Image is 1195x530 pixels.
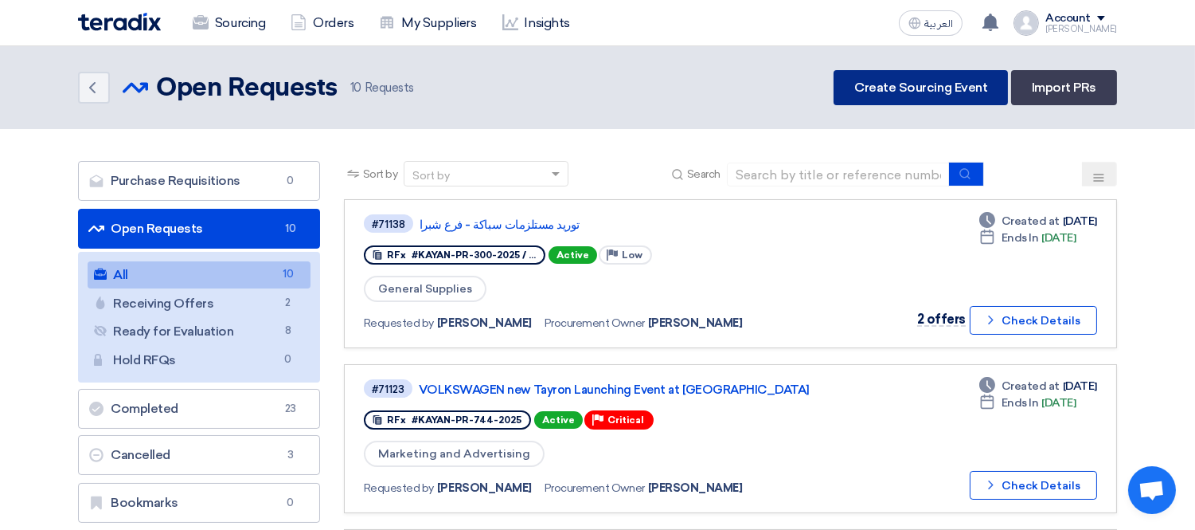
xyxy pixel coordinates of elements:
span: Search [687,166,721,183]
span: #KAYAN-PR-300-2025 / ... [412,249,536,261]
a: Insights [490,6,583,41]
span: [PERSON_NAME] [648,315,743,332]
span: [PERSON_NAME] [648,480,743,497]
span: Active [534,411,583,429]
span: RFx [387,249,406,261]
span: 10 [281,221,300,237]
a: Ready for Evaluation [88,318,310,345]
a: VOLKSWAGEN new Tayron Launching Event at [GEOGRAPHIC_DATA] [419,383,817,397]
a: Open Requests10 [78,209,320,249]
a: Cancelled3 [78,435,320,475]
span: 0 [281,495,300,511]
span: Requested by [364,480,434,497]
button: Check Details [970,306,1097,335]
input: Search by title or reference number [727,163,950,186]
a: All [88,261,310,289]
span: [PERSON_NAME] [437,480,532,497]
div: #71123 [372,384,404,395]
a: My Suppliers [366,6,489,41]
div: [PERSON_NAME] [1045,25,1117,33]
span: Created at [1002,378,1060,395]
span: 3 [281,447,300,463]
span: [PERSON_NAME] [437,315,532,332]
span: 2 offers [917,312,966,327]
h2: Open Requests [156,73,338,104]
span: 2 [279,295,298,312]
span: 0 [281,173,300,189]
span: #KAYAN-PR-744-2025 [412,414,521,426]
img: profile_test.png [1013,10,1039,36]
span: Procurement Owner [545,480,645,497]
span: 10 [350,80,361,95]
a: Hold RFQs [88,347,310,374]
a: Create Sourcing Event [834,70,1008,105]
span: 23 [281,401,300,417]
span: Ends In [1002,230,1039,246]
img: Teradix logo [78,13,161,31]
span: 10 [279,266,298,283]
div: [DATE] [979,378,1097,395]
span: Critical [607,414,644,426]
span: RFx [387,414,406,426]
span: Low [622,249,642,261]
span: Marketing and Advertising [364,441,545,467]
button: Check Details [970,471,1097,500]
div: [DATE] [979,213,1097,230]
div: #71138 [372,219,405,230]
span: Requests [350,79,414,97]
div: [DATE] [979,395,1076,411]
a: Orders [278,6,366,41]
button: العربية [899,10,963,36]
span: 0 [279,351,298,368]
a: Purchase Requisitions0 [78,161,320,201]
a: Import PRs [1011,70,1117,105]
div: Sort by [412,167,450,184]
a: Bookmarks0 [78,483,320,523]
span: Active [549,246,597,264]
span: 8 [279,323,298,340]
a: Sourcing [180,6,278,41]
a: Receiving Offers [88,290,310,317]
a: توريد مستلزمات سباكة - فرع شبرا [420,218,818,232]
a: Completed23 [78,389,320,429]
span: Ends In [1002,395,1039,411]
div: [DATE] [979,230,1076,246]
span: Created at [1002,213,1060,230]
span: Requested by [364,315,434,332]
div: Account [1045,12,1091,26]
span: Procurement Owner [545,315,645,332]
span: العربية [924,18,953,29]
span: General Supplies [364,276,486,302]
span: Sort by [363,166,398,183]
a: Open chat [1128,466,1176,514]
